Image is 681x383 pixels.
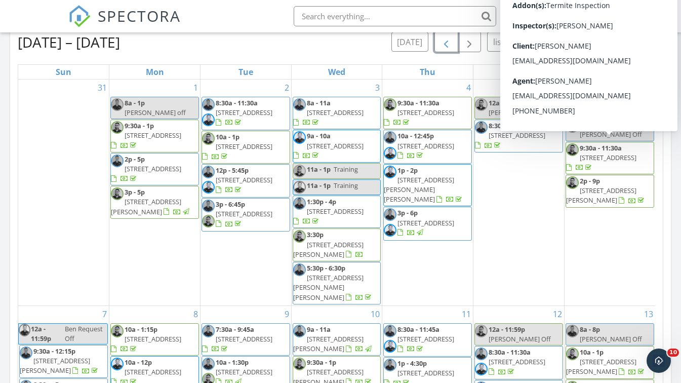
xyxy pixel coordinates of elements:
a: 12p - 5:45p [STREET_ADDRESS] [202,164,290,198]
a: 10a - 1p [STREET_ADDRESS][PERSON_NAME] [566,348,646,376]
img: david_bw.jpg [111,155,124,167]
a: 5:30p - 6:30p [STREET_ADDRESS][PERSON_NAME][PERSON_NAME] [293,262,381,304]
img: walter_bw_2.jpg [384,98,396,111]
a: Go to September 5, 2025 [555,80,564,96]
a: 9:30a - 1p [STREET_ADDRESS] [110,120,199,152]
a: 10a - 12:45p [STREET_ADDRESS] [397,131,454,160]
span: [PERSON_NAME] off [125,108,186,117]
img: david_bw.jpg [566,120,579,133]
span: 8a - 8p [580,325,600,334]
span: 3:30p [307,230,324,239]
a: Go to September 3, 2025 [373,80,382,96]
td: Go to August 31, 2025 [18,80,109,305]
span: 8a - 1p [125,98,145,107]
span: 8:30a - 11:45a [397,325,439,334]
a: 12p - 5:45p [STREET_ADDRESS] [216,166,272,194]
a: Tuesday [236,65,255,79]
span: [STREET_ADDRESS] [216,209,272,218]
span: [STREET_ADDRESS] [580,153,636,162]
span: 1p - 4:30p [397,359,427,368]
img: david_bw.jpg [384,208,396,221]
span: 12a - 11:59p [30,324,63,344]
img: david_bw.jpg [20,347,32,359]
a: 2p - 5p [STREET_ADDRESS] [110,153,199,186]
img: walter_bw_2.jpg [293,165,306,177]
a: 10a - 1:15p [STREET_ADDRESS] [110,323,199,356]
a: 3p - 6p [STREET_ADDRESS] [383,207,472,240]
span: 9:30a - 11:30a [397,98,439,107]
span: [STREET_ADDRESS] [489,357,545,366]
img: david_bw.jpg [202,325,215,337]
td: Go to September 1, 2025 [109,80,201,305]
a: 9a - 10a [STREET_ADDRESS] [293,131,364,160]
a: 9:30a - 11:30a [STREET_ADDRESS] [566,142,654,175]
img: img_9774_bw.jpg [111,358,124,370]
a: 8a - 11a [STREET_ADDRESS] [293,97,381,130]
button: week [534,32,565,52]
span: 11a - 1p [307,181,331,190]
a: 9a - 11a [STREET_ADDRESS][PERSON_NAME] [293,325,373,353]
span: 10a - 1:30p [216,358,249,367]
img: david_bw.jpg [202,98,215,111]
a: 3p - 5p [STREET_ADDRESS][PERSON_NAME] [110,186,199,219]
a: 10a - 1p [STREET_ADDRESS][PERSON_NAME] [566,346,654,379]
img: walter_bw_2.jpg [111,325,124,337]
td: Go to September 2, 2025 [200,80,291,305]
span: 12a - 11:59p [489,325,525,334]
a: 3:30p [STREET_ADDRESS][PERSON_NAME] [293,228,381,261]
img: img_9774_bw.jpg [293,181,306,194]
img: walter_bw_2.jpg [202,132,215,145]
a: Go to August 31, 2025 [96,80,109,96]
span: 11a - 1p [307,165,331,174]
button: 4 wk [598,32,626,52]
a: Go to September 2, 2025 [283,80,291,96]
span: [STREET_ADDRESS] [397,368,454,377]
span: Training [334,165,358,174]
a: 9:30a - 1p [STREET_ADDRESS] [111,121,181,149]
img: walter_bw_2.jpg [475,98,488,111]
img: david_bw.jpg [293,325,306,337]
img: david_bw.jpg [293,98,306,111]
span: 9a - 11a [307,325,331,334]
img: walter_bw_2.jpg [475,325,488,337]
span: 10a - 12:45p [397,131,434,140]
iframe: Intercom live chat [647,349,671,373]
span: 7:30a - 9:45a [216,325,254,334]
a: Go to September 9, 2025 [283,306,291,322]
span: [STREET_ADDRESS] [397,141,454,150]
span: [STREET_ADDRESS][PERSON_NAME][PERSON_NAME] [384,175,454,204]
a: Sunday [54,65,73,79]
span: [STREET_ADDRESS] [397,108,454,117]
a: 8:30a - 11:30a [STREET_ADDRESS] [474,346,563,379]
span: 10a - 12p [125,358,152,367]
img: walter_bw_2.jpg [293,358,306,370]
span: Training [334,181,358,190]
a: 7:30a - 9:45a [STREET_ADDRESS] [202,323,290,356]
a: 8:30a - 11:30a [STREET_ADDRESS] [489,348,545,376]
a: 3p - 5p [STREET_ADDRESS][PERSON_NAME] [111,187,191,216]
img: david_bw.jpg [111,98,124,111]
button: day [509,32,535,52]
span: SPECTORA [98,5,181,26]
a: 9a - 11a [STREET_ADDRESS][PERSON_NAME] [293,323,381,356]
a: 8:30a - 11a [STREET_ADDRESS] [474,120,563,152]
input: Search everything... [294,6,496,26]
a: 2p - 9p [STREET_ADDRESS][PERSON_NAME] [566,175,654,208]
span: 1:30p - 4p [307,197,336,206]
span: [STREET_ADDRESS] [125,367,181,376]
span: [PERSON_NAME] Off [489,334,551,343]
span: 3p - 5p [125,187,145,197]
img: img_9774_bw.jpg [384,224,396,237]
button: Next [458,31,482,52]
a: SPECTORA [68,14,181,35]
span: 12p - 5:45p [216,166,249,175]
a: Go to September 6, 2025 [647,80,655,96]
span: 9:30a - 1p [125,121,154,130]
a: 10a - 1:15p [STREET_ADDRESS] [111,325,181,353]
a: 9a - 10a [STREET_ADDRESS] [293,130,381,163]
img: img_9774_bw.jpg [566,97,578,110]
span: [STREET_ADDRESS] [125,131,181,140]
a: 9:30a - 11:30a [STREET_ADDRESS] [383,97,472,130]
a: Go to September 4, 2025 [464,80,473,96]
img: walter_bw_2.jpg [111,121,124,134]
